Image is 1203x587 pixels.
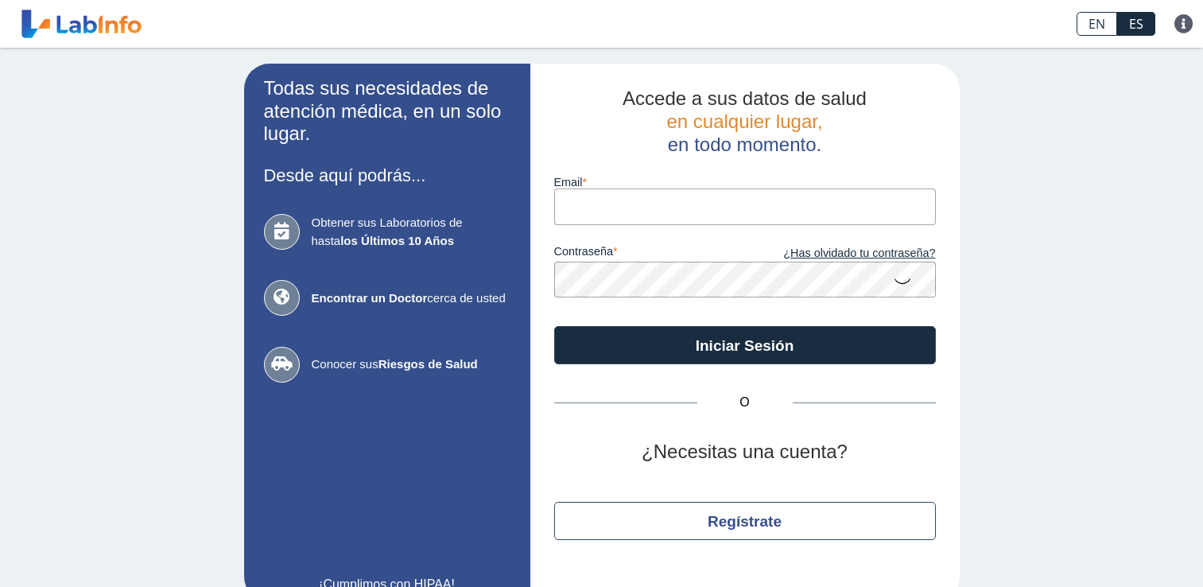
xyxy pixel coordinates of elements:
button: Regístrate [554,502,936,540]
span: en todo momento. [668,134,821,155]
b: los Últimos 10 Años [340,234,454,247]
span: O [697,393,793,412]
h2: Todas sus necesidades de atención médica, en un solo lugar. [264,77,510,146]
h2: ¿Necesitas una cuenta? [554,441,936,464]
span: Conocer sus [312,356,510,374]
a: ES [1117,12,1155,36]
span: Obtener sus Laboratorios de hasta [312,214,510,250]
span: en cualquier lugar, [666,111,822,132]
label: contraseña [554,245,745,262]
span: cerca de usted [312,290,510,308]
b: Riesgos de Salud [378,357,478,371]
a: ¿Has olvidado tu contraseña? [745,245,936,262]
h3: Desde aquí podrás... [264,165,510,185]
b: Encontrar un Doctor [312,291,428,305]
button: Iniciar Sesión [554,326,936,364]
label: email [554,176,936,189]
a: EN [1077,12,1117,36]
span: Accede a sus datos de salud [623,87,867,109]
